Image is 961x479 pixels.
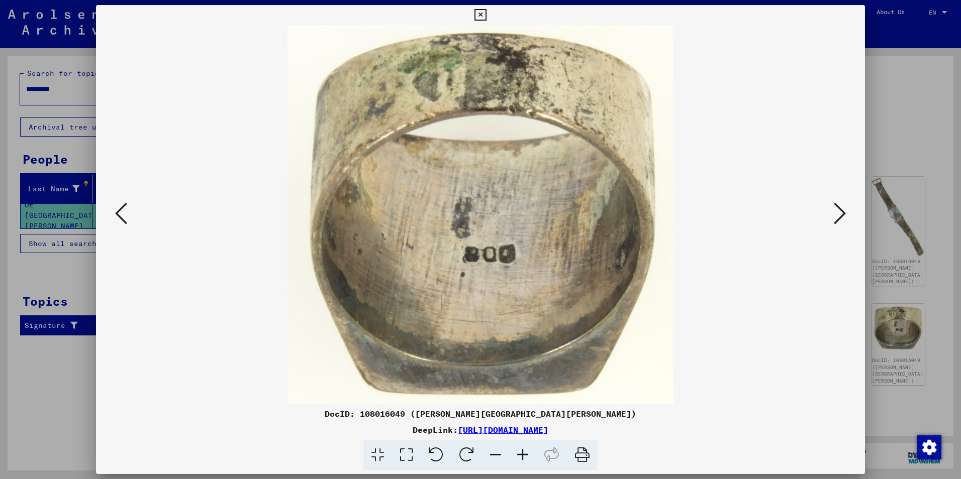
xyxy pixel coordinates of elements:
div: Change consent [917,435,941,459]
img: 005.jpg [130,25,831,404]
a: [URL][DOMAIN_NAME] [458,425,548,435]
img: Change consent [917,435,941,459]
div: DeepLink: [96,424,865,436]
div: DocID: 108016049 ([PERSON_NAME][GEOGRAPHIC_DATA][PERSON_NAME]) [96,408,865,420]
